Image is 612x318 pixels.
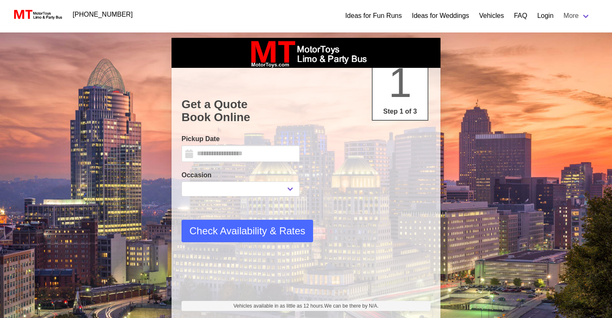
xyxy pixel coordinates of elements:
p: Step 1 of 3 [376,107,424,117]
label: Pickup Date [182,134,300,144]
a: More [559,7,595,24]
a: Vehicles [479,11,504,21]
label: Occasion [182,170,300,180]
button: Check Availability & Rates [182,220,313,242]
a: Ideas for Fun Runs [345,11,402,21]
img: box_logo_brand.jpeg [244,38,368,68]
span: Vehicles available in as little as 12 hours. [234,302,379,310]
h1: Get a Quote Book Online [182,98,430,124]
a: [PHONE_NUMBER] [68,6,138,23]
span: Check Availability & Rates [189,224,305,238]
span: 1 [388,59,412,106]
img: MotorToys Logo [12,9,63,20]
a: FAQ [514,11,527,21]
a: Ideas for Weddings [412,11,469,21]
a: Login [537,11,553,21]
span: We can be there by N/A. [324,303,379,309]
